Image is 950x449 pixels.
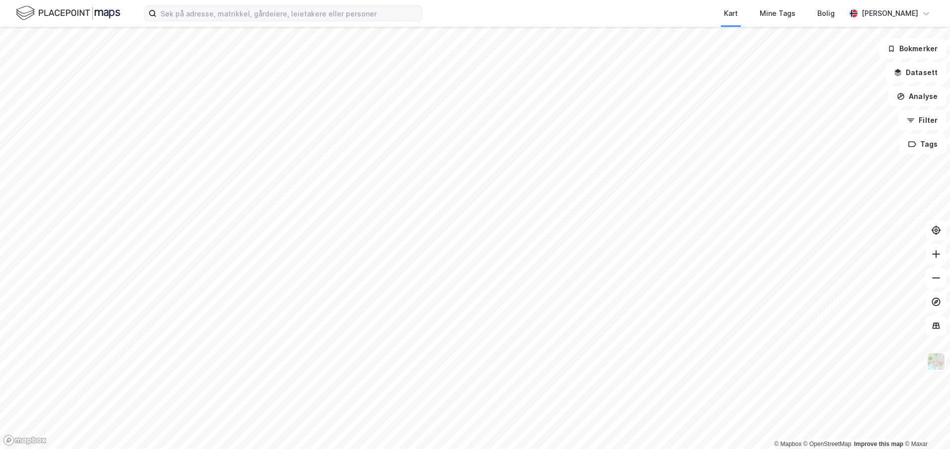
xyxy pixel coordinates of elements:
div: Bolig [817,7,835,19]
button: Analyse [888,87,946,106]
button: Filter [898,110,946,130]
input: Søk på adresse, matrikkel, gårdeiere, leietakere eller personer [157,6,422,21]
a: Improve this map [854,441,903,448]
div: Mine Tags [760,7,795,19]
div: [PERSON_NAME] [862,7,918,19]
img: Z [927,352,946,371]
a: OpenStreetMap [803,441,852,448]
button: Bokmerker [879,39,946,59]
button: Datasett [885,63,946,83]
div: Kart [724,7,738,19]
iframe: Chat Widget [900,401,950,449]
a: Mapbox [774,441,801,448]
img: logo.f888ab2527a4732fd821a326f86c7f29.svg [16,4,120,22]
a: Mapbox homepage [3,435,47,446]
button: Tags [900,134,946,154]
